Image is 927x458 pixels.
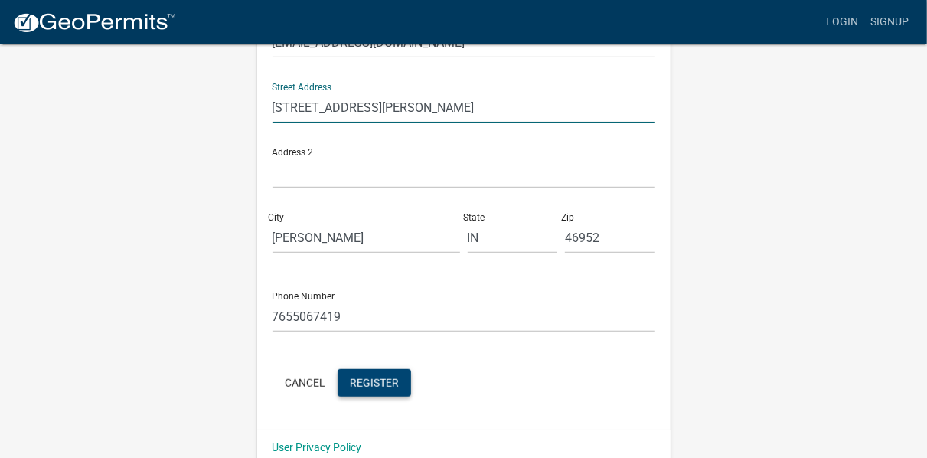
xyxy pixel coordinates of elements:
[273,441,362,453] a: User Privacy Policy
[864,8,915,37] a: Signup
[820,8,864,37] a: Login
[273,369,338,397] button: Cancel
[350,376,399,388] span: Register
[338,369,411,397] button: Register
